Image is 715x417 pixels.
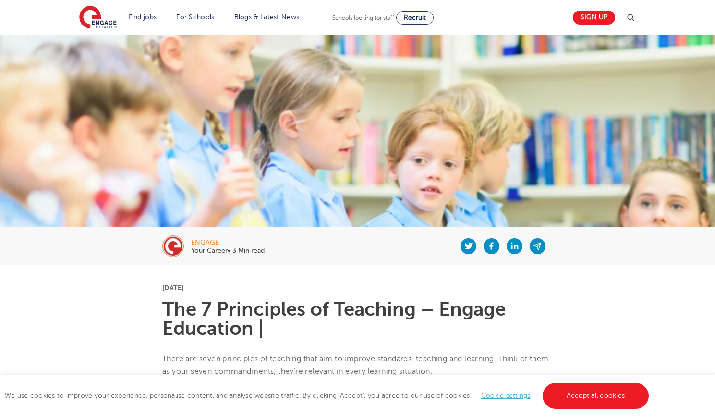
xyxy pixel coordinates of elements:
[79,6,117,30] img: Engage Education
[481,392,531,399] a: Cookie settings
[176,13,214,21] a: For Schools
[162,284,553,291] p: [DATE]
[396,11,434,25] a: Recruit
[332,14,394,21] span: Schools looking for staff
[404,14,426,21] span: Recruit
[573,11,615,25] a: Sign up
[234,13,300,21] a: Blogs & Latest News
[129,13,157,21] a: Find jobs
[162,353,553,378] p: There are seven principles of teaching that aim to improve standards, teaching and learning. Thin...
[543,383,649,409] a: Accept all cookies
[191,239,265,246] div: engage
[191,247,265,254] p: Your Career• 3 Min read
[162,300,553,338] h1: The 7 Principles of Teaching – Engage Education |
[5,392,651,399] span: We use cookies to improve your experience, personalise content, and analyse website traffic. By c...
